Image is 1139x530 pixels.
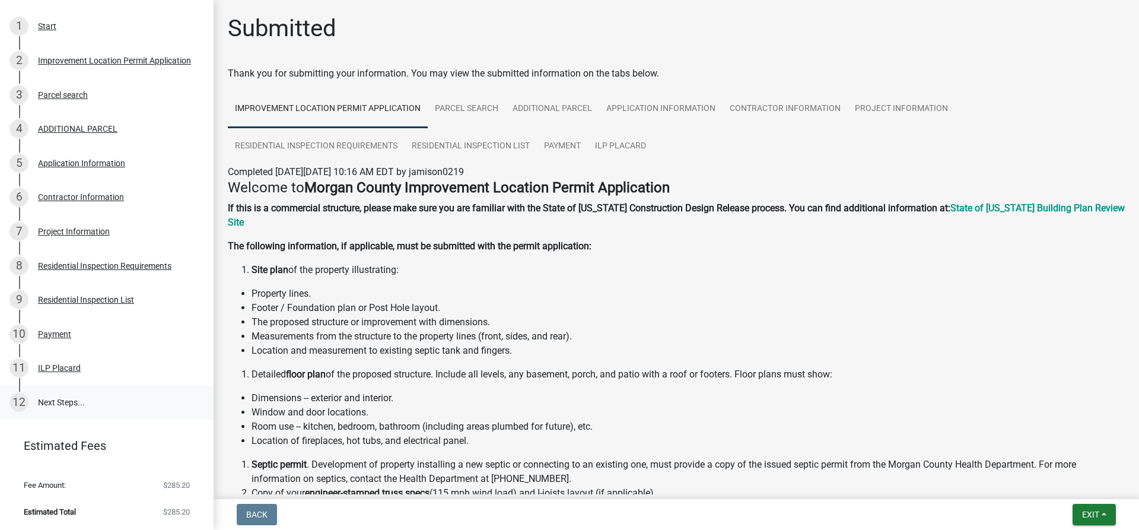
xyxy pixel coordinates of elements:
[9,119,28,138] div: 4
[252,263,1125,277] li: of the property illustrating:
[228,240,591,252] strong: The following information, if applicable, must be submitted with the permit application:
[38,193,124,201] div: Contractor Information
[252,486,1125,500] li: Copy of your (115 mph wind load) and I-joists layout (if applicable).
[38,22,56,30] div: Start
[38,227,110,236] div: Project Information
[24,481,66,489] span: Fee Amount:
[9,325,28,344] div: 10
[246,510,268,519] span: Back
[38,91,88,99] div: Parcel search
[9,290,28,309] div: 9
[252,287,1125,301] li: Property lines.
[24,508,76,516] span: Estimated Total
[252,434,1125,448] li: Location of fireplaces, hot tubs, and electrical panel.
[38,330,71,338] div: Payment
[38,296,134,304] div: Residential Inspection List
[9,17,28,36] div: 1
[9,51,28,70] div: 2
[286,369,326,380] strong: floor plan
[1082,510,1099,519] span: Exit
[599,90,723,128] a: Application Information
[588,128,653,166] a: ILP Placard
[537,128,588,166] a: Payment
[428,90,505,128] a: Parcel search
[9,188,28,207] div: 6
[304,179,670,196] strong: Morgan County Improvement Location Permit Application
[228,202,950,214] strong: If this is a commercial structure, please make sure you are familiar with the State of [US_STATE]...
[252,315,1125,329] li: The proposed structure or improvement with dimensions.
[228,90,428,128] a: Improvement Location Permit Application
[163,481,190,489] span: $285.20
[38,159,125,167] div: Application Information
[237,504,277,525] button: Back
[228,202,1125,228] a: State of [US_STATE] Building Plan Review Site
[228,14,336,43] h1: Submitted
[252,420,1125,434] li: Room use -- kitchen, bedroom, bathroom (including areas plumbed for future), etc.
[723,90,848,128] a: Contractor Information
[848,90,955,128] a: Project Information
[9,358,28,377] div: 11
[252,301,1125,315] li: Footer / Foundation plan or Post Hole layout.
[9,222,28,241] div: 7
[505,90,599,128] a: ADDITIONAL PARCEL
[252,458,1125,486] li: . Development of property installing a new septic or connecting to an existing one, must provide ...
[252,367,1125,382] li: Detailed of the proposed structure. Include all levels, any basement, porch, and patio with a roo...
[228,179,1125,196] h4: Welcome to
[252,329,1125,344] li: Measurements from the structure to the property lines (front, sides, and rear).
[9,256,28,275] div: 8
[38,56,191,65] div: Improvement Location Permit Application
[38,125,117,133] div: ADDITIONAL PARCEL
[38,364,81,372] div: ILP Placard
[405,128,537,166] a: Residential Inspection List
[163,508,190,516] span: $285.20
[228,128,405,166] a: Residential Inspection Requirements
[9,154,28,173] div: 5
[252,344,1125,358] li: Location and measurement to existing septic tank and fingers.
[252,459,307,470] strong: Septic permit
[1073,504,1116,525] button: Exit
[228,166,464,177] span: Completed [DATE][DATE] 10:16 AM EDT by jamison0219
[305,487,429,499] strong: engineer-stamped truss specs
[252,391,1125,405] li: Dimensions -- exterior and interior.
[9,434,195,458] a: Estimated Fees
[228,66,1125,81] div: Thank you for submitting your information. You may view the submitted information on the tabs below.
[252,264,288,275] strong: Site plan
[38,262,171,270] div: Residential Inspection Requirements
[252,405,1125,420] li: Window and door locations.
[9,393,28,412] div: 12
[9,85,28,104] div: 3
